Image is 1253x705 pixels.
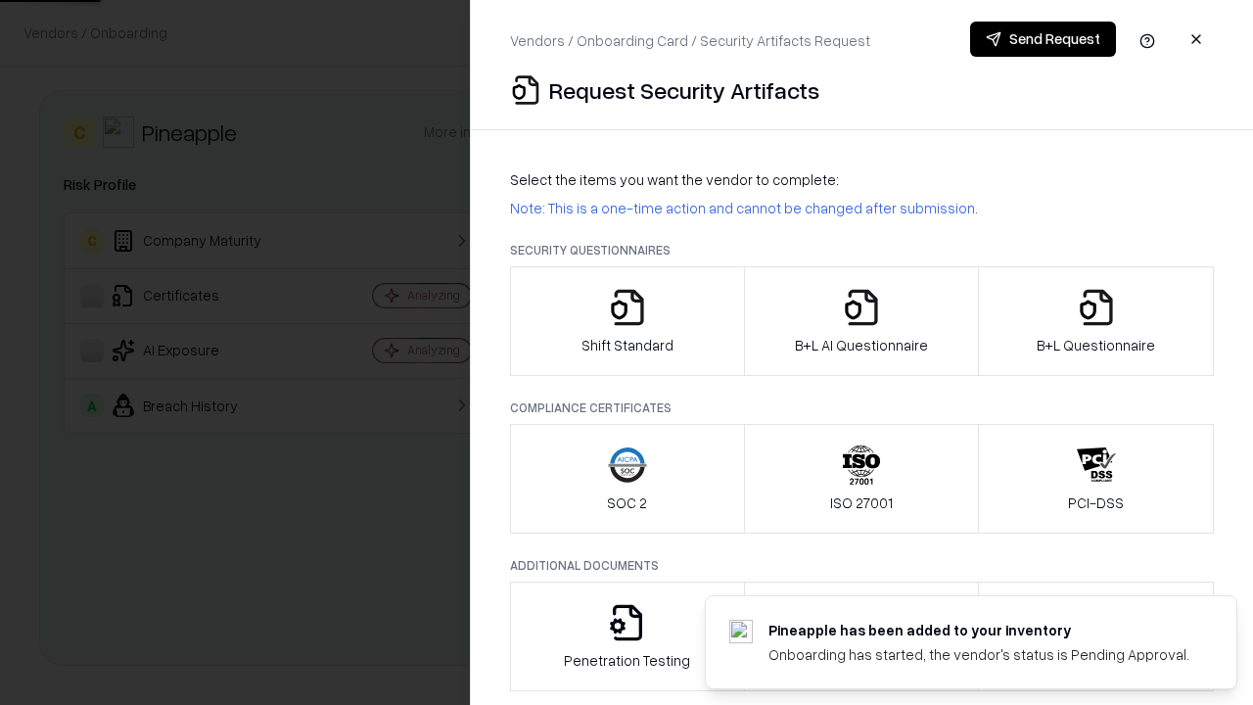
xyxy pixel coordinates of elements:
button: Shift Standard [510,266,745,376]
button: ISO 27001 [744,424,980,534]
p: B+L Questionnaire [1037,335,1155,355]
p: Additional Documents [510,557,1214,574]
div: Pineapple has been added to your inventory [768,620,1189,640]
img: pineappleenergy.com [729,620,753,643]
p: Security Questionnaires [510,242,1214,258]
button: Send Request [970,22,1116,57]
p: Select the items you want the vendor to complete: [510,169,1214,190]
button: B+L Questionnaire [978,266,1214,376]
button: PCI-DSS [978,424,1214,534]
p: Compliance Certificates [510,399,1214,416]
p: Shift Standard [581,335,673,355]
p: Note: This is a one-time action and cannot be changed after submission. [510,198,1214,218]
p: Request Security Artifacts [549,74,819,106]
p: Vendors / Onboarding Card / Security Artifacts Request [510,30,870,51]
p: PCI-DSS [1068,493,1124,513]
div: Onboarding has started, the vendor's status is Pending Approval. [768,644,1189,665]
button: B+L AI Questionnaire [744,266,980,376]
button: Privacy Policy [744,582,980,691]
button: Data Processing Agreement [978,582,1214,691]
button: SOC 2 [510,424,745,534]
p: SOC 2 [607,493,647,513]
p: B+L AI Questionnaire [795,335,928,355]
p: Penetration Testing [564,650,690,671]
p: ISO 27001 [830,493,893,513]
button: Penetration Testing [510,582,745,691]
